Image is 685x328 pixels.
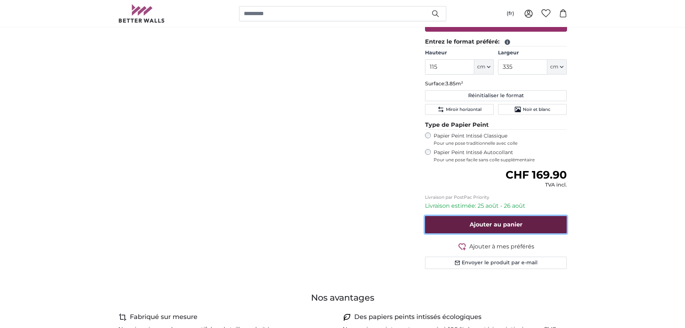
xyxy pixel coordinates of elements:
[501,7,520,20] button: (fr)
[425,194,567,200] p: Livraison par PostPac Priority
[425,216,567,233] button: Ajouter au panier
[474,59,494,75] button: cm
[118,292,567,304] h3: Nos avantages
[498,104,567,115] button: Noir et blanc
[470,221,522,228] span: Ajouter au panier
[498,49,567,57] label: Largeur
[130,312,197,322] h4: Fabriqué sur mesure
[434,149,567,163] label: Papier Peint Intissé Autocollant
[547,59,567,75] button: cm
[550,63,558,71] span: cm
[425,104,494,115] button: Miroir horizontal
[354,312,481,322] h4: Des papiers peints intissés écologiques
[469,242,534,251] span: Ajouter à mes préférés
[506,168,567,181] span: CHF 169.90
[523,107,551,112] span: Noir et blanc
[425,202,567,210] p: Livraison estimée: 25 août - 26 août
[425,37,567,46] legend: Entrez le format préféré:
[434,157,567,163] span: Pour une pose facile sans colle supplémentaire
[434,140,567,146] span: Pour une pose traditionnelle avec colle
[425,80,567,87] p: Surface:
[425,121,567,130] legend: Type de Papier Peint
[446,107,481,112] span: Miroir horizontal
[118,4,165,23] img: Betterwalls
[425,90,567,101] button: Réinitialiser le format
[477,63,485,71] span: cm
[434,132,567,146] label: Papier Peint Intissé Classique
[425,49,494,57] label: Hauteur
[506,181,567,189] div: TVA incl.
[425,242,567,251] button: Ajouter à mes préférés
[446,80,463,87] span: 3.85m²
[425,257,567,269] button: Envoyer le produit par e-mail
